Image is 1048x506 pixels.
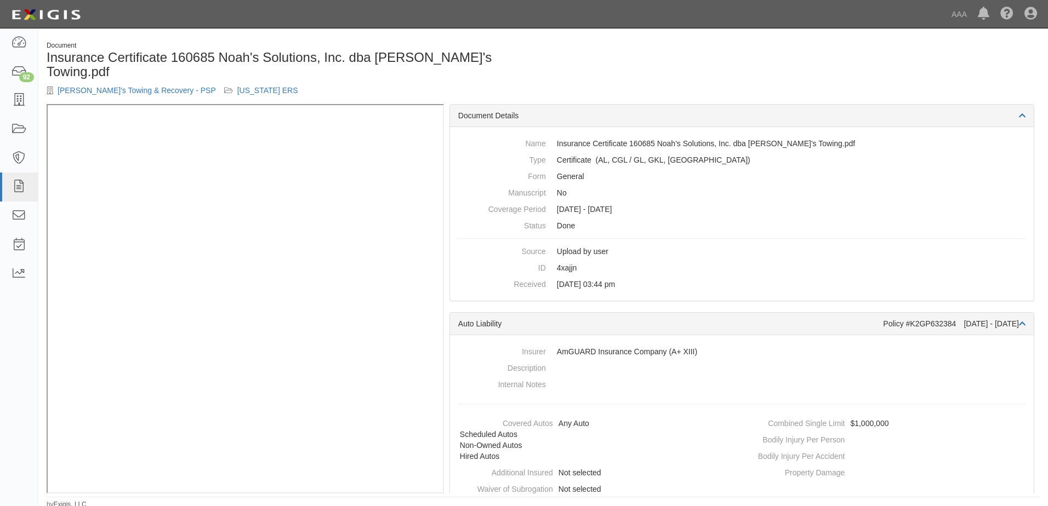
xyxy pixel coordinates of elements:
[458,152,546,165] dt: Type
[458,343,1026,360] dd: AmGUARD Insurance Company (A+ XIII)
[458,276,1026,292] dd: [DATE] 03:44 pm
[458,185,1026,201] dd: No
[454,481,738,497] dd: Not selected
[746,464,845,478] dt: Property Damage
[746,448,845,462] dt: Bodily Injury Per Accident
[454,464,738,481] dd: Not selected
[454,464,553,478] dt: Additional Insured
[58,86,216,95] a: [PERSON_NAME]'s Towing & Recovery - PSP
[450,105,1034,127] div: Document Details
[458,152,1026,168] dd: Auto Liability Commercial General Liability / Garage Liability Garage Keepers Liability On-Hook
[458,243,1026,260] dd: Upload by user
[19,72,34,82] div: 92
[454,481,553,495] dt: Waiver of Subrogation
[746,432,845,445] dt: Bodily Injury Per Person
[1000,8,1013,21] i: Help Center - Complianz
[458,217,1026,234] dd: Done
[458,276,546,290] dt: Received
[746,415,845,429] dt: Combined Single Limit
[458,318,884,329] div: Auto Liability
[458,360,546,373] dt: Description
[8,5,84,25] img: logo-5460c22ac91f19d4615b14bd174203de0afe785f0fc80cf4dbbc73dc1793850b.png
[454,415,553,429] dt: Covered Autos
[946,3,972,25] a: AAA
[458,217,546,231] dt: Status
[458,168,546,182] dt: Form
[458,260,1026,276] dd: 4xajjn
[454,415,738,464] dd: Any Auto, Scheduled Autos, Non-Owned Autos, Hired Autos
[458,260,546,273] dt: ID
[883,318,1026,329] div: Policy #K2GP632384 [DATE] - [DATE]
[458,185,546,198] dt: Manuscript
[458,201,1026,217] dd: [DATE] - [DATE]
[458,168,1026,185] dd: General
[458,201,546,215] dt: Coverage Period
[458,343,546,357] dt: Insurer
[458,135,1026,152] dd: Insurance Certificate 160685 Noah's Solutions, Inc. dba [PERSON_NAME]'s Towing.pdf
[458,376,546,390] dt: Internal Notes
[47,41,535,50] div: Document
[237,86,298,95] a: [US_STATE] ERS
[746,415,1029,432] dd: $1,000,000
[47,50,535,79] h1: Insurance Certificate 160685 Noah's Solutions, Inc. dba [PERSON_NAME]'s Towing.pdf
[458,135,546,149] dt: Name
[458,243,546,257] dt: Source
